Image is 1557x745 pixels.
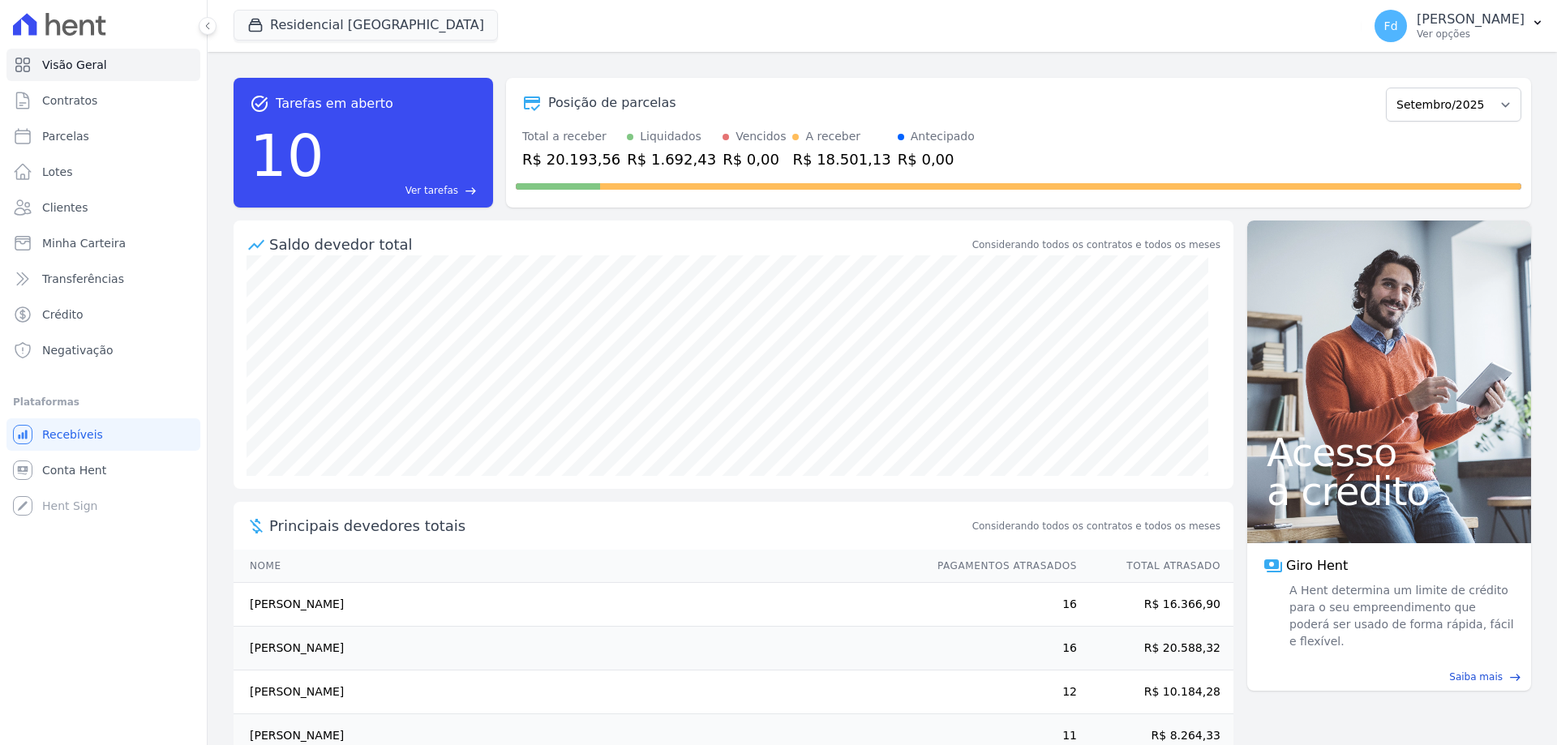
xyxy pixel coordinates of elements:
[42,92,97,109] span: Contratos
[922,550,1078,583] th: Pagamentos Atrasados
[42,164,73,180] span: Lotes
[6,156,200,188] a: Lotes
[276,94,393,113] span: Tarefas em aberto
[898,148,975,170] div: R$ 0,00
[792,148,890,170] div: R$ 18.501,13
[6,334,200,366] a: Negativação
[627,148,716,170] div: R$ 1.692,43
[13,392,194,412] div: Plataformas
[911,128,975,145] div: Antecipado
[1286,582,1515,650] span: A Hent determina um limite de crédito para o seu empreendimento que poderá ser usado de forma ráp...
[42,306,84,323] span: Crédito
[6,298,200,331] a: Crédito
[1509,671,1521,683] span: east
[922,583,1078,627] td: 16
[269,233,969,255] div: Saldo devedor total
[522,128,620,145] div: Total a receber
[1286,556,1348,576] span: Giro Hent
[6,120,200,152] a: Parcelas
[1078,670,1233,714] td: R$ 10.184,28
[522,148,620,170] div: R$ 20.193,56
[1078,583,1233,627] td: R$ 16.366,90
[42,235,126,251] span: Minha Carteira
[6,263,200,295] a: Transferências
[42,462,106,478] span: Conta Hent
[234,583,922,627] td: [PERSON_NAME]
[548,93,676,113] div: Posição de parcelas
[250,94,269,113] span: task_alt
[42,128,89,144] span: Parcelas
[972,238,1220,252] div: Considerando todos os contratos e todos os meses
[6,191,200,224] a: Clientes
[972,519,1220,533] span: Considerando todos os contratos e todos os meses
[234,550,922,583] th: Nome
[1257,670,1521,684] a: Saiba mais east
[1362,3,1557,49] button: Fd [PERSON_NAME] Ver opções
[640,128,701,145] div: Liquidados
[1384,20,1398,32] span: Fd
[805,128,860,145] div: A receber
[250,113,324,198] div: 10
[234,10,498,41] button: Residencial [GEOGRAPHIC_DATA]
[42,342,114,358] span: Negativação
[922,627,1078,670] td: 16
[922,670,1078,714] td: 12
[1449,670,1503,684] span: Saiba mais
[736,128,786,145] div: Vencidos
[1267,472,1512,511] span: a crédito
[1417,11,1525,28] p: [PERSON_NAME]
[1078,550,1233,583] th: Total Atrasado
[723,148,786,170] div: R$ 0,00
[465,185,477,197] span: east
[331,183,477,198] a: Ver tarefas east
[1267,433,1512,472] span: Acesso
[1417,28,1525,41] p: Ver opções
[42,426,103,443] span: Recebíveis
[405,183,458,198] span: Ver tarefas
[269,515,969,537] span: Principais devedores totais
[234,670,922,714] td: [PERSON_NAME]
[6,49,200,81] a: Visão Geral
[6,454,200,486] a: Conta Hent
[6,418,200,451] a: Recebíveis
[42,57,107,73] span: Visão Geral
[42,271,124,287] span: Transferências
[6,227,200,259] a: Minha Carteira
[234,627,922,670] td: [PERSON_NAME]
[6,84,200,117] a: Contratos
[42,199,88,216] span: Clientes
[1078,627,1233,670] td: R$ 20.588,32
